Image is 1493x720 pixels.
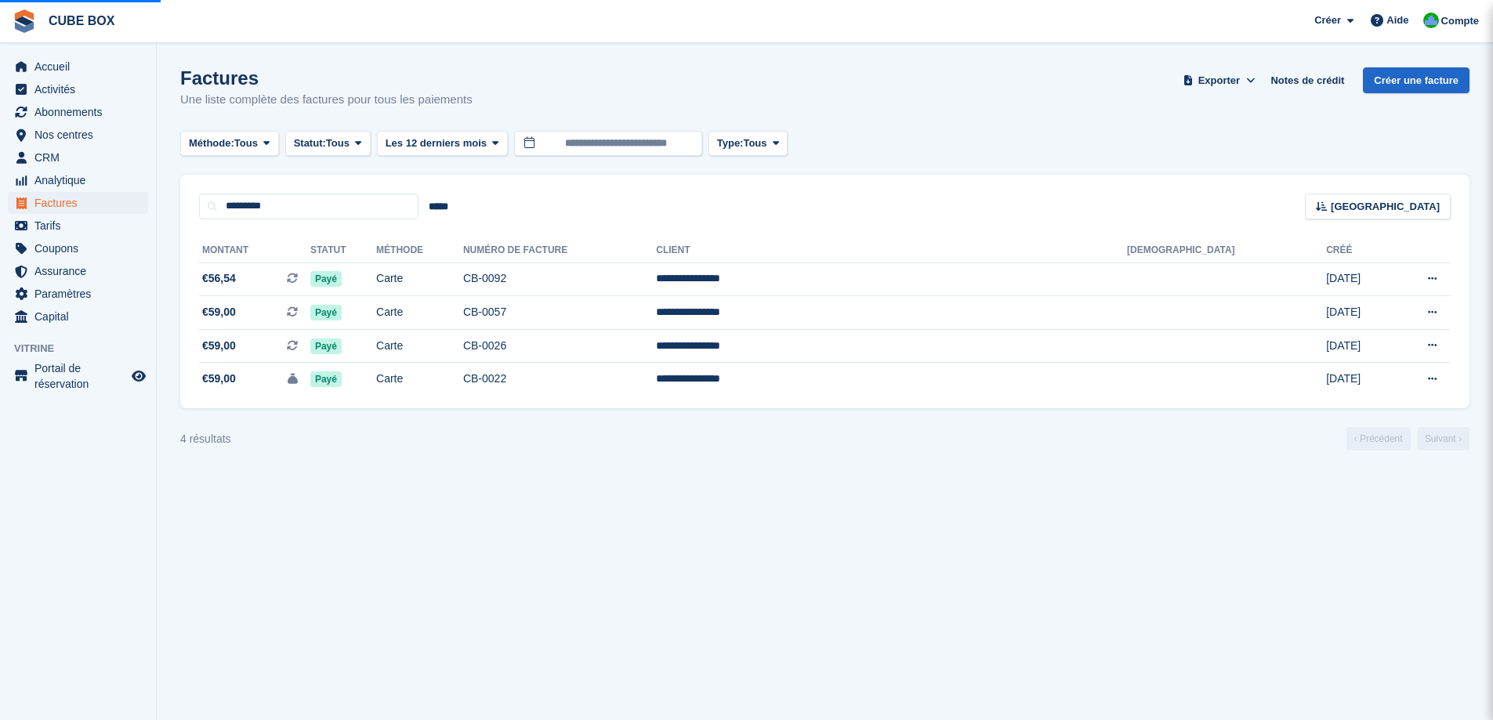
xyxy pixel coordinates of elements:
[202,270,236,287] span: €56,54
[13,9,36,33] img: stora-icon-8386f47178a22dfd0bd8f6a31ec36ba5ce8667c1dd55bd0f319d3a0aa187defe.svg
[1441,13,1479,29] span: Compte
[463,329,656,363] td: CB-0026
[310,338,342,354] span: Payé
[1386,13,1408,28] span: Aide
[463,262,656,296] td: CB-0092
[202,371,236,387] span: €59,00
[656,238,1127,263] th: Client
[34,237,129,259] span: Coupons
[310,271,342,287] span: Payé
[42,8,121,34] a: CUBE BOX
[310,305,342,320] span: Payé
[34,260,129,282] span: Assurance
[8,169,148,191] a: menu
[285,131,371,157] button: Statut: Tous
[189,136,234,151] span: Méthode:
[8,192,148,214] a: menu
[326,136,350,151] span: Tous
[8,306,148,327] a: menu
[376,262,463,296] td: Carte
[34,101,129,123] span: Abonnements
[1198,73,1240,89] span: Exporter
[202,304,236,320] span: €59,00
[180,91,473,109] p: Une liste complète des factures pour tous les paiements
[1326,238,1390,263] th: Créé
[8,260,148,282] a: menu
[1363,67,1469,93] a: Créer une facture
[1331,199,1440,215] span: [GEOGRAPHIC_DATA]
[180,67,473,89] h1: Factures
[8,215,148,237] a: menu
[376,238,463,263] th: Méthode
[34,169,129,191] span: Analytique
[1346,427,1411,450] a: Précédent
[463,238,656,263] th: Numéro de facture
[34,283,129,305] span: Paramètres
[34,56,129,78] span: Accueil
[8,78,148,100] a: menu
[294,136,326,151] span: Statut:
[8,237,148,259] a: menu
[8,283,148,305] a: menu
[8,360,148,392] a: menu
[708,131,788,157] button: Type: Tous
[310,371,342,387] span: Payé
[376,363,463,396] td: Carte
[1127,238,1326,263] th: [DEMOGRAPHIC_DATA]
[743,136,766,151] span: Tous
[180,431,231,447] div: 4 résultats
[8,147,148,168] a: menu
[14,341,156,356] span: Vitrine
[202,338,236,354] span: €59,00
[376,296,463,330] td: Carte
[8,124,148,146] a: menu
[34,306,129,327] span: Capital
[1326,262,1390,296] td: [DATE]
[8,101,148,123] a: menu
[8,56,148,78] a: menu
[180,131,279,157] button: Méthode: Tous
[34,192,129,214] span: Factures
[1326,329,1390,363] td: [DATE]
[34,215,129,237] span: Tarifs
[463,296,656,330] td: CB-0057
[463,363,656,396] td: CB-0022
[199,238,310,263] th: Montant
[1343,427,1473,450] nav: Page
[1264,67,1350,93] a: Notes de crédit
[234,136,258,151] span: Tous
[1326,296,1390,330] td: [DATE]
[34,124,129,146] span: Nos centres
[1314,13,1341,28] span: Créer
[1180,67,1258,93] button: Exporter
[34,360,129,392] span: Portail de réservation
[717,136,744,151] span: Type:
[1423,13,1439,28] img: Cube Box
[386,136,487,151] span: Les 12 derniers mois
[129,367,148,385] a: Boutique d'aperçu
[1417,427,1469,450] a: Suivant
[1326,363,1390,396] td: [DATE]
[34,78,129,100] span: Activités
[34,147,129,168] span: CRM
[310,238,376,263] th: Statut
[377,131,508,157] button: Les 12 derniers mois
[376,329,463,363] td: Carte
